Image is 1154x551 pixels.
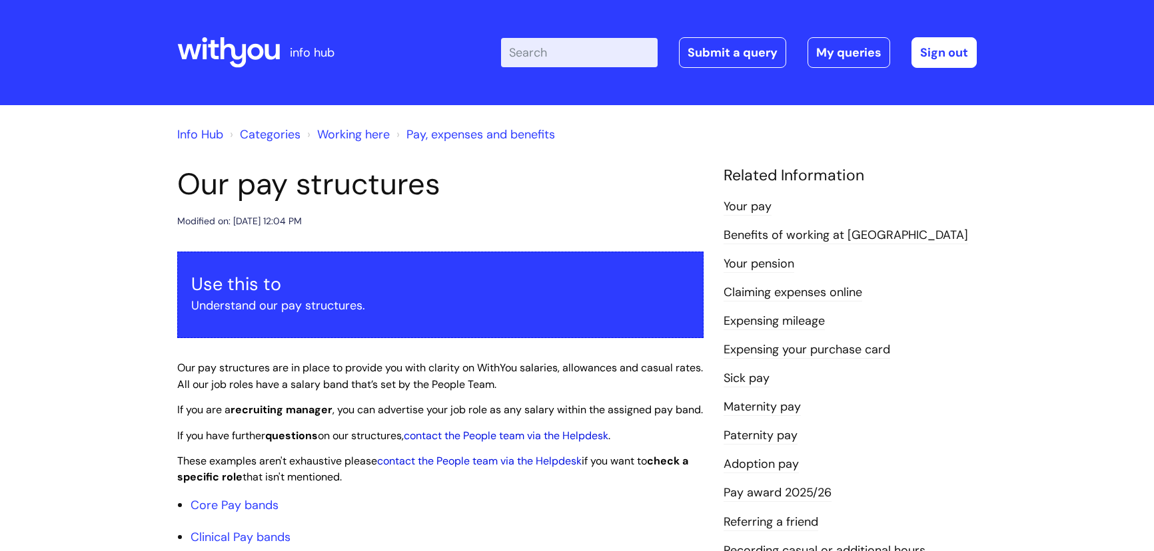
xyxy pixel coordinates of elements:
[227,124,300,145] li: Solution home
[724,284,862,301] a: Claiming expenses online
[724,370,770,387] a: Sick pay
[501,37,977,68] div: | -
[177,403,703,417] span: If you are a , you can advertise your job role as any salary within the assigned pay band.
[177,126,223,142] a: Info Hub
[231,403,332,417] strong: recruiting manager
[177,454,688,484] span: These examples aren't exhaustive please if you want to that isn't mentioned.
[724,514,818,531] a: Referring a friend
[404,429,608,443] a: contact the People team via the Helpdesk
[724,341,890,359] a: Expensing your purchase card
[191,529,290,545] a: Clinical Pay bands
[240,126,300,142] a: Categories
[501,38,658,67] input: Search
[724,484,832,502] a: Pay award 2025/26
[724,399,801,416] a: Maternity pay
[265,429,318,443] strong: questions
[177,166,704,202] h1: Our pay structures
[724,313,825,330] a: Expensing mileage
[679,37,786,68] a: Submit a query
[724,166,977,185] h4: Related Information
[191,295,690,316] p: Understand our pay structures.
[304,124,390,145] li: Working here
[808,37,890,68] a: My queries
[911,37,977,68] a: Sign out
[406,126,555,142] a: Pay, expenses and benefits
[191,274,690,295] h3: Use this to
[724,227,968,244] a: Benefits of working at [GEOGRAPHIC_DATA]
[177,429,610,443] span: If you have further on our structures, .
[377,454,582,468] a: contact the People team via the Helpdesk
[191,497,279,513] a: Core Pay bands
[393,124,555,145] li: Pay, expenses and benefits
[724,256,794,273] a: Your pension
[724,198,772,216] a: Your pay
[177,213,302,230] div: Modified on: [DATE] 12:04 PM
[290,42,334,63] p: info hub
[317,126,390,142] a: Working here
[724,427,798,445] a: Paternity pay
[177,361,703,391] span: Our pay structures are in place to provide you with clarity on WithYou salaries, allowances and c...
[724,456,799,473] a: Adoption pay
